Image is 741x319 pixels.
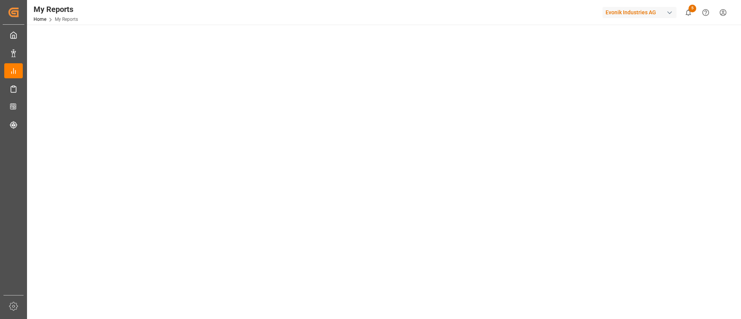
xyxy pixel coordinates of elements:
[34,17,46,22] a: Home
[34,3,78,15] div: My Reports
[697,4,714,21] button: Help Center
[680,4,697,21] button: show 5 new notifications
[602,5,680,20] button: Evonik Industries AG
[689,5,696,12] span: 5
[602,7,677,18] div: Evonik Industries AG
